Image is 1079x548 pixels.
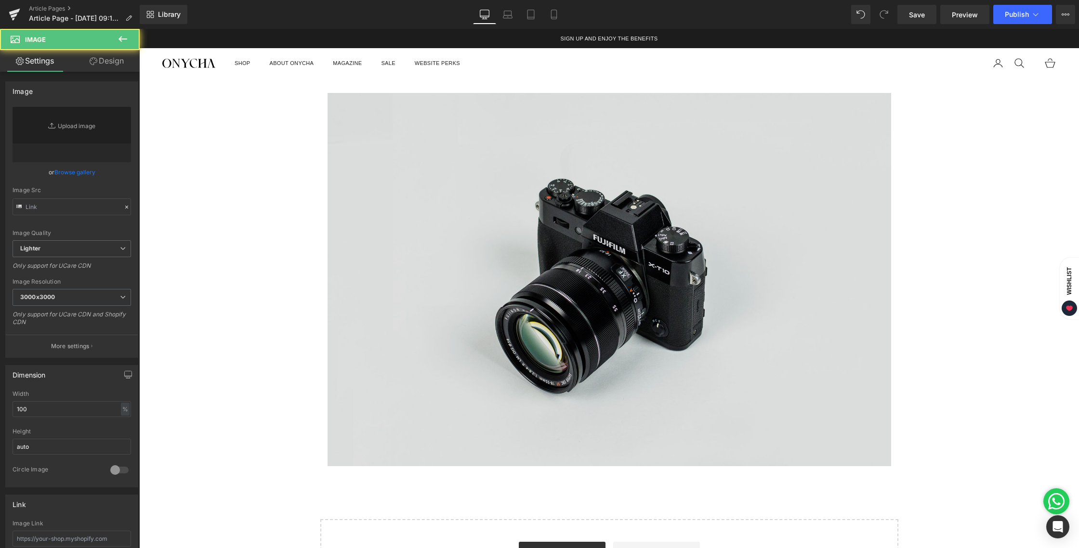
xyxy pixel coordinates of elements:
div: Image [13,82,33,95]
a: Article Pages [29,5,140,13]
a: Desktop [473,5,496,24]
span: Preview [952,10,978,20]
input: https://your-shop.myshopify.com [13,531,131,547]
span: Save [909,10,925,20]
div: % [121,403,130,416]
div: Open Intercom Messenger [1046,515,1069,538]
a: Browse gallery [54,164,95,181]
div: Only support for UCare CDN [13,262,131,276]
div: Link [13,495,26,509]
button: Redo [874,5,894,24]
div: or [13,167,131,177]
summary: Shop [95,30,111,39]
p: SIGN UP AND ENJOY THE BENEFITS [421,5,519,14]
div: Dimension [13,365,46,379]
div: Circle Image [13,466,101,476]
span: Publish [1005,11,1029,18]
button: Undo [851,5,870,24]
b: Lighter [20,245,40,252]
button: More settings [6,335,138,357]
span: Article Page - [DATE] 09:17:36 [29,14,121,22]
input: auto [13,439,131,455]
div: Width [13,391,131,397]
button: More [1056,5,1075,24]
div: Only support for UCare CDN and Shopify CDN [13,311,131,332]
input: auto [13,401,131,417]
a: Preview [940,5,989,24]
a: Tablet [519,5,542,24]
a: Website Perks [276,30,321,39]
a: Mobile [542,5,566,24]
div: Image Link [13,520,131,527]
summary: Magazine [194,30,223,39]
div: Image Resolution [13,278,131,285]
p: More settings [51,342,90,351]
a: New Library [140,5,187,24]
a: Explore Blocks [380,513,466,532]
a: SALE [242,30,256,39]
a: Laptop [496,5,519,24]
summary: About Onycha [131,30,175,39]
div: Image Quality [13,230,131,236]
span: Library [158,10,181,19]
button: Publish [993,5,1052,24]
span: Image [25,36,46,43]
input: Link [13,198,131,215]
div: Image Src [13,187,131,194]
nav: Primary navigation [95,30,834,39]
nav: Secondary navigation [853,28,917,40]
a: Design [72,50,142,72]
div: Height [13,428,131,435]
a: Add Single Section [474,513,561,532]
b: 3000x3000 [20,293,55,300]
